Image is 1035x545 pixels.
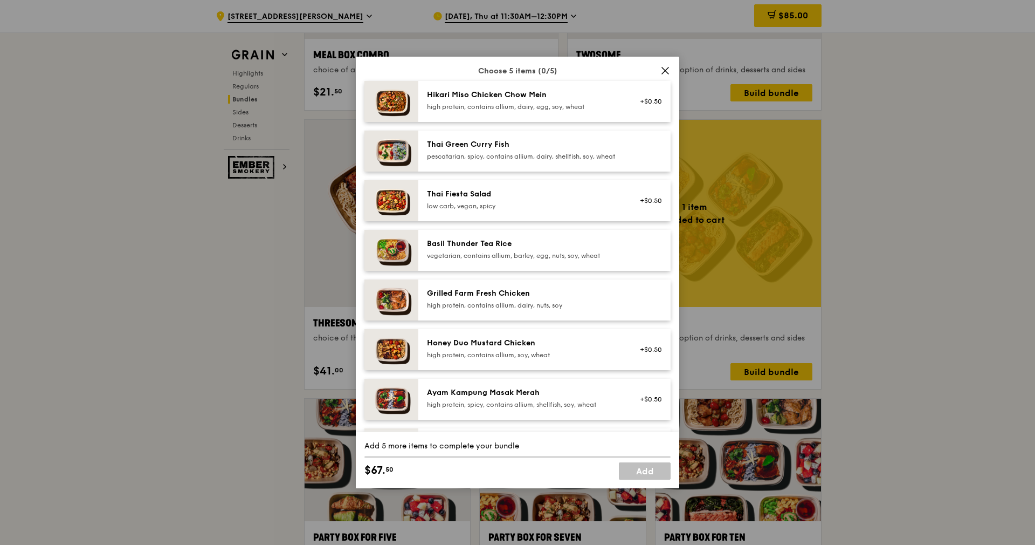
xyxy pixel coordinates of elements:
div: +$0.50 [633,97,662,106]
img: daily_normal_HORZ-Basil-Thunder-Tea-Rice.jpg [364,230,418,271]
div: low carb, vegan, spicy [427,202,620,210]
div: high protein, contains allium, dairy, nuts, soy [427,301,620,310]
a: Add [619,462,671,480]
div: high protein, contains allium, soy, wheat [427,351,620,359]
div: Thai Green Curry Fish [427,139,620,150]
div: Thai Fiesta Salad [427,189,620,200]
img: daily_normal_Thai_Fiesta_Salad__Horizontal_.jpg [364,180,418,221]
div: +$0.50 [633,395,662,404]
div: high protein, contains allium, dairy, egg, soy, wheat [427,103,620,111]
div: Honey Duo Mustard Chicken [427,338,620,349]
div: Add 5 more items to complete your bundle [364,441,671,452]
img: daily_normal_HORZ-Grilled-Farm-Fresh-Chicken.jpg [364,280,418,321]
div: pescatarian, spicy, contains allium, dairy, shellfish, soy, wheat [427,152,620,161]
div: Grilled Farm Fresh Chicken [427,288,620,299]
span: 50 [385,465,394,474]
div: +$0.50 [633,345,662,354]
span: $67. [364,462,385,479]
div: high protein, spicy, contains allium, shellfish, soy, wheat [427,400,620,409]
div: Ayam Kampung Masak Merah [427,387,620,398]
div: Hikari Miso Chicken Chow Mein [427,90,620,100]
div: Basil Thunder Tea Rice [427,239,620,249]
div: vegetarian, contains allium, barley, egg, nuts, soy, wheat [427,251,620,260]
img: daily_normal_Honey_Duo_Mustard_Chicken__Horizontal_.jpg [364,329,418,370]
img: daily_normal_Ayam_Kampung_Masak_Merah_Horizontal_.jpg [364,379,418,420]
img: daily_normal_HORZ-Thai-Green-Curry-Fish.jpg [364,131,418,172]
div: +$0.50 [633,196,662,205]
img: daily_normal_Mentai-Mayonnaise-Aburi-Salmon-HORZ.jpg [364,428,418,469]
div: Choose 5 items (0/5) [364,66,671,77]
img: daily_normal_Hikari_Miso_Chicken_Chow_Mein__Horizontal_.jpg [364,81,418,122]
